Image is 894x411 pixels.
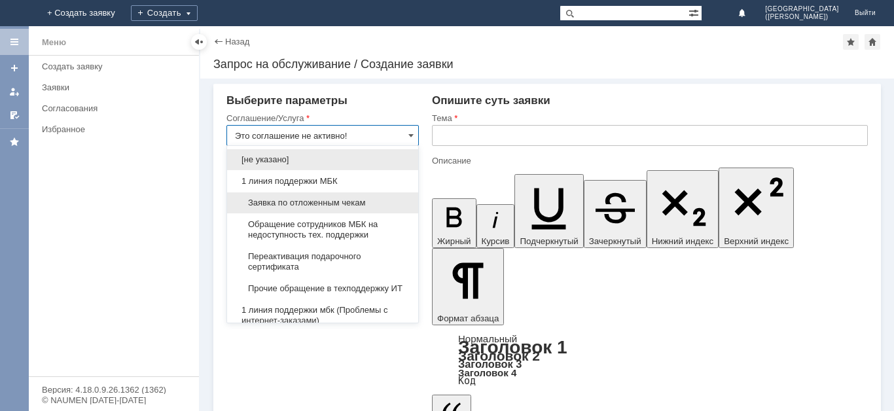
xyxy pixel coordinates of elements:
[482,236,510,246] span: Курсив
[765,13,839,21] span: ([PERSON_NAME])
[4,58,25,79] a: Создать заявку
[37,98,196,118] a: Согласования
[225,37,249,46] a: Назад
[476,204,515,248] button: Курсив
[235,154,410,165] span: [не указано]
[458,375,476,387] a: Код
[432,334,868,385] div: Формат абзаца
[37,77,196,98] a: Заявки
[37,56,196,77] a: Создать заявку
[235,305,410,326] span: 1 линия поддержки мбк (Проблемы с интернет-заказами)
[458,348,540,363] a: Заголовок 2
[432,248,504,325] button: Формат абзаца
[520,236,578,246] span: Подчеркнутый
[437,313,499,323] span: Формат абзаца
[131,5,198,21] div: Создать
[42,82,191,92] div: Заявки
[226,114,416,122] div: Соглашение/Услуга
[432,94,550,107] span: Опишите суть заявки
[42,396,186,404] div: © NAUMEN [DATE]-[DATE]
[235,198,410,208] span: Заявка по отложенным чекам
[191,34,207,50] div: Скрыть меню
[42,385,186,394] div: Версия: 4.18.0.9.26.1362 (1362)
[514,174,583,248] button: Подчеркнутый
[724,236,789,246] span: Верхний индекс
[42,62,191,71] div: Создать заявку
[865,34,880,50] div: Сделать домашней страницей
[647,170,719,248] button: Нижний индекс
[42,35,66,50] div: Меню
[432,156,865,165] div: Описание
[213,58,881,71] div: Запрос на обслуживание / Создание заявки
[589,236,641,246] span: Зачеркнутый
[688,6,702,18] span: Расширенный поиск
[42,103,191,113] div: Согласования
[719,168,794,248] button: Верхний индекс
[235,251,410,272] span: Переактивация подарочного сертификата
[458,333,517,344] a: Нормальный
[226,94,348,107] span: Выберите параметры
[4,81,25,102] a: Мои заявки
[42,124,177,134] div: Избранное
[4,105,25,126] a: Мои согласования
[458,367,516,378] a: Заголовок 4
[765,5,839,13] span: [GEOGRAPHIC_DATA]
[235,176,410,187] span: 1 линия поддержки МБК
[652,236,714,246] span: Нижний индекс
[843,34,859,50] div: Добавить в избранное
[432,114,865,122] div: Тема
[458,358,522,370] a: Заголовок 3
[432,198,476,248] button: Жирный
[584,180,647,248] button: Зачеркнутый
[437,236,471,246] span: Жирный
[458,337,567,357] a: Заголовок 1
[235,219,410,240] span: Обращение сотрудников МБК на недоступность тех. поддержки
[235,283,410,294] span: Прочие обращение в техподдержку ИТ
